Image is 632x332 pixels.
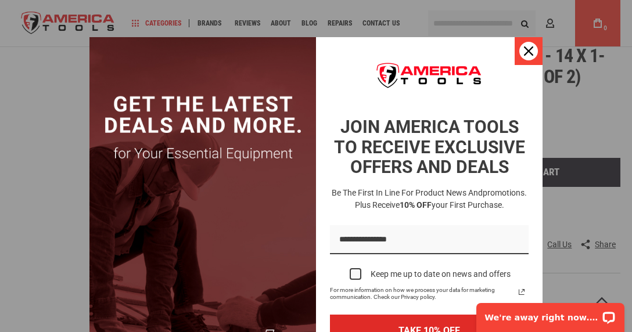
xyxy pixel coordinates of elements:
svg: close icon [524,46,533,56]
span: promotions. Plus receive your first purchase. [355,188,527,210]
strong: JOIN AMERICA TOOLS TO RECEIVE EXCLUSIVE OFFERS AND DEALS [334,117,525,177]
iframe: LiveChat chat widget [469,295,632,332]
h3: Be the first in line for product news and [328,187,531,211]
input: Email field [330,225,529,255]
button: Close [515,37,543,65]
div: Keep me up to date on news and offers [371,269,511,279]
span: For more information on how we process your data for marketing communication. Check our Privacy p... [330,287,515,301]
a: Read our Privacy Policy [515,285,529,299]
strong: 10% OFF [400,200,432,210]
svg: link icon [515,285,529,299]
